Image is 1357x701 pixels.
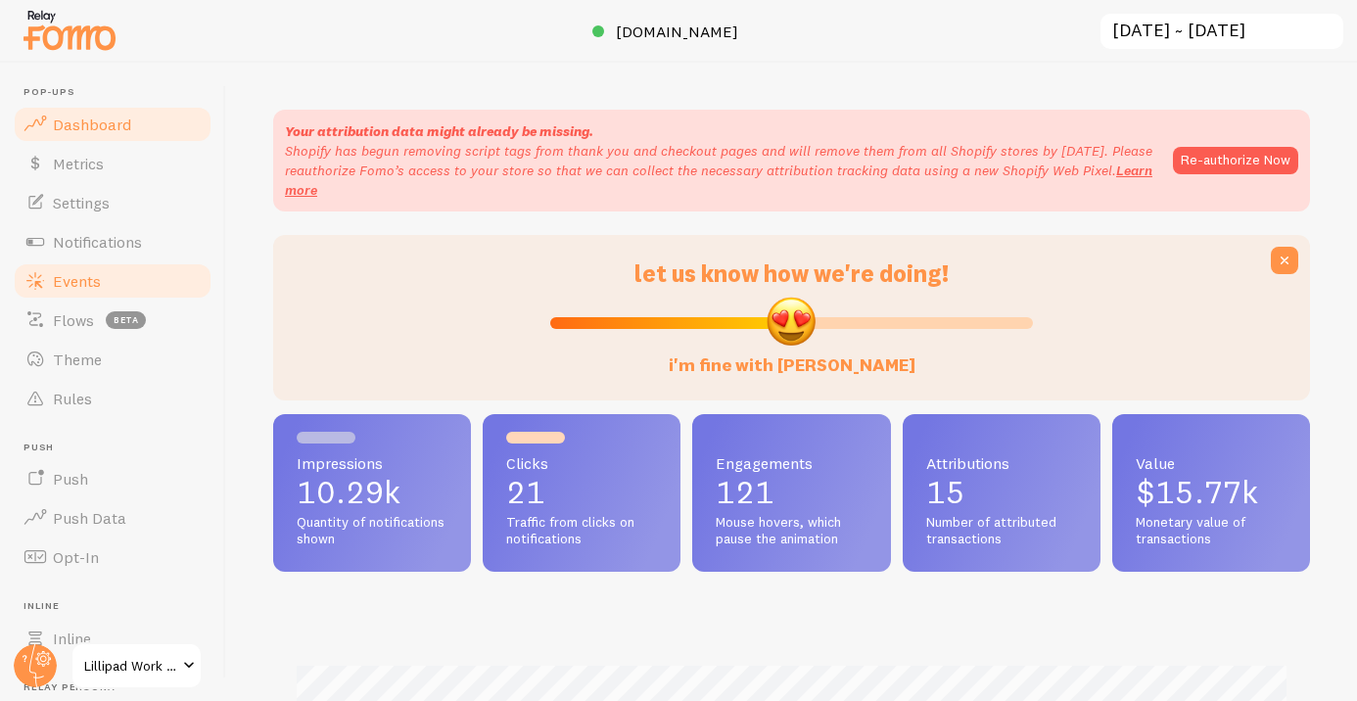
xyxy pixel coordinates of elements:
span: Push [53,469,88,489]
a: Rules [12,379,213,418]
span: Pop-ups [23,86,213,99]
span: Inline [23,600,213,613]
span: Clicks [506,455,657,471]
span: $15.77k [1136,473,1258,511]
span: Theme [53,350,102,369]
a: Events [12,261,213,301]
span: Mouse hovers, which pause the animation [716,514,866,548]
a: Notifications [12,222,213,261]
p: 21 [506,477,657,508]
a: Theme [12,340,213,379]
span: Settings [53,193,110,212]
img: fomo-relay-logo-orange.svg [21,5,118,55]
img: emoji.png [765,295,818,348]
a: Dashboard [12,105,213,144]
span: beta [106,311,146,329]
span: Inline [53,629,91,648]
a: Push Data [12,498,213,537]
a: Settings [12,183,213,222]
span: Opt-In [53,547,99,567]
a: Push [12,459,213,498]
span: let us know how we're doing! [634,258,949,288]
a: Flows beta [12,301,213,340]
span: Rules [53,389,92,408]
a: Inline [12,619,213,658]
p: 10.29k [297,477,447,508]
span: Number of attributed transactions [926,514,1077,548]
span: Events [53,271,101,291]
a: Opt-In [12,537,213,577]
span: Notifications [53,232,142,252]
span: Metrics [53,154,104,173]
span: Impressions [297,455,447,471]
span: Engagements [716,455,866,471]
span: Flows [53,310,94,330]
span: Value [1136,455,1287,471]
button: Re-authorize Now [1173,147,1298,174]
span: Dashboard [53,115,131,134]
a: Lillipad Work Solutions [70,642,203,689]
span: Traffic from clicks on notifications [506,514,657,548]
span: Quantity of notifications shown [297,514,447,548]
p: Shopify has begun removing script tags from thank you and checkout pages and will remove them fro... [285,141,1153,200]
strong: Your attribution data might already be missing. [285,122,593,140]
a: Metrics [12,144,213,183]
p: 15 [926,477,1077,508]
label: i'm fine with [PERSON_NAME] [669,335,915,377]
span: Attributions [926,455,1077,471]
span: Push Data [53,508,126,528]
span: Monetary value of transactions [1136,514,1287,548]
span: Lillipad Work Solutions [84,654,177,678]
p: 121 [716,477,866,508]
span: Push [23,442,213,454]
